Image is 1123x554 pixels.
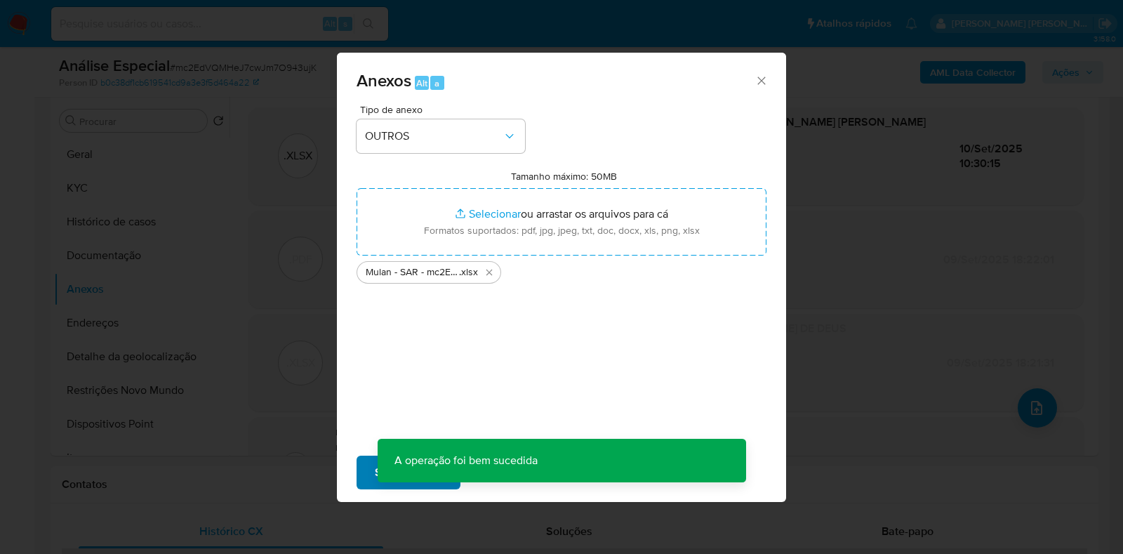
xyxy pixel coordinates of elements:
button: Subir arquivo [357,456,460,489]
span: Anexos [357,68,411,93]
span: Subir arquivo [375,457,442,488]
span: .xlsx [459,265,478,279]
ul: Arquivos selecionados [357,256,766,284]
span: Cancelar [484,457,530,488]
label: Tamanho máximo: 50MB [511,170,617,183]
p: A operação foi bem sucedida [378,439,554,482]
span: Mulan - SAR - mc2EdVQMHeJ7cwJm7O943ujK - CPF 95466525120 - [PERSON_NAME] [PERSON_NAME] [PERSON_NAME] [366,265,459,279]
button: OUTROS [357,119,525,153]
span: Tipo de anexo [360,105,529,114]
span: a [434,77,439,90]
button: Excluir Mulan - SAR - mc2EdVQMHeJ7cwJm7O943ujK - CPF 95466525120 - WANER JOSE DE CASTRO TORRES.xlsx [481,264,498,281]
button: Fechar [755,74,767,86]
span: OUTROS [365,129,503,143]
span: Alt [416,77,427,90]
